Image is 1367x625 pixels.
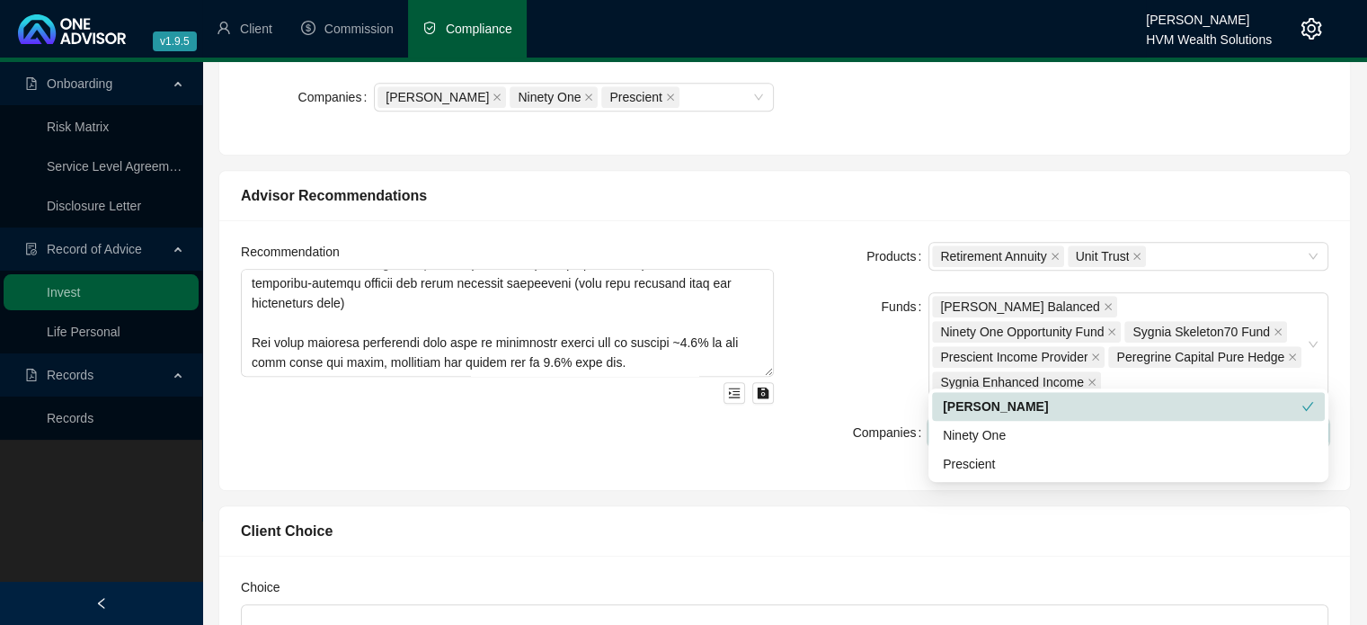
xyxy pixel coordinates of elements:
a: Risk Matrix [47,120,109,134]
span: close [1087,378,1096,387]
span: close [584,93,593,102]
span: file-done [25,243,38,255]
a: Service Level Agreement [47,159,187,174]
span: Commission [324,22,394,36]
img: 2df55531c6924b55f21c4cf5d4484680-logo-light.svg [18,14,126,44]
div: Client Choice [241,520,1328,542]
span: file-pdf [25,369,38,381]
label: Choice [241,577,292,597]
span: Sygnia Enhanced Income [932,371,1101,393]
a: Disclosure Letter [47,199,141,213]
span: Sygnia Skeleton70 Fund [1132,322,1270,342]
span: Peregrine Capital Pure Hedge [1108,346,1301,368]
a: Invest [47,285,80,299]
span: Unit Trust [1068,246,1147,267]
div: Allan Gray [932,392,1325,421]
span: close [493,93,502,102]
span: Retirement Annuity [940,246,1046,266]
span: close [1107,327,1116,336]
span: [PERSON_NAME] Balanced [940,297,1099,317]
span: Prescient Income Provider [932,346,1105,368]
span: save [757,387,769,399]
span: close [1091,353,1100,362]
span: Retirement Annuity [932,246,1063,267]
span: close [1051,252,1060,261]
span: Ninety One Opportunity Fund [932,321,1121,343]
span: Peregrine Capital Pure Hedge [1116,347,1284,367]
label: Funds [881,292,928,321]
span: Prescient Income Provider [940,347,1087,367]
span: Prescient [601,86,679,108]
textarea: Lor ipsum dolorsitam conse adipiscin el S292 346, doeius temp inci U150 152 lab etd magnaa enimad... [241,269,774,377]
span: v1.9.5 [153,31,197,51]
label: Companies [298,83,375,112]
span: Client [240,22,272,36]
span: Prescient [609,87,661,107]
div: Ninety One [932,421,1325,450]
span: close [1104,302,1113,311]
span: Sygnia Skeleton70 Fund [1124,321,1287,343]
span: Ninety One [510,86,598,108]
a: Life Personal [47,325,120,339]
span: Records [47,368,93,382]
span: safety [422,21,437,35]
div: Prescient [932,450,1325,478]
div: [PERSON_NAME] [1146,4,1272,24]
span: close [1274,327,1283,336]
div: Ninety One [943,425,1314,445]
div: [PERSON_NAME] [943,397,1301,416]
label: Products [866,242,928,271]
span: Allan Gray [377,86,506,108]
span: Sygnia Enhanced Income [940,372,1084,392]
div: Prescient [943,454,1314,474]
span: [PERSON_NAME] [386,87,489,107]
span: dollar [301,21,315,35]
div: Advisor Recommendations [241,184,1328,207]
span: check [1301,400,1314,413]
span: close [666,93,675,102]
div: HVM Wealth Solutions [1146,24,1272,44]
label: Recommendation [241,242,352,262]
a: Records [47,411,93,425]
span: Onboarding [47,76,112,91]
span: Ninety One [518,87,581,107]
span: Allan Gray Balanced [932,296,1116,317]
label: Companies [853,418,929,447]
span: menu-unfold [728,387,741,399]
span: close [1132,252,1141,261]
span: left [95,597,108,610]
span: setting [1300,18,1322,40]
span: Record of Advice [47,242,142,256]
span: Compliance [446,22,512,36]
span: user [217,21,231,35]
span: Ninety One Opportunity Fund [940,322,1104,342]
span: close [1288,353,1297,362]
span: file-pdf [25,77,38,90]
span: Unit Trust [1076,246,1130,266]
